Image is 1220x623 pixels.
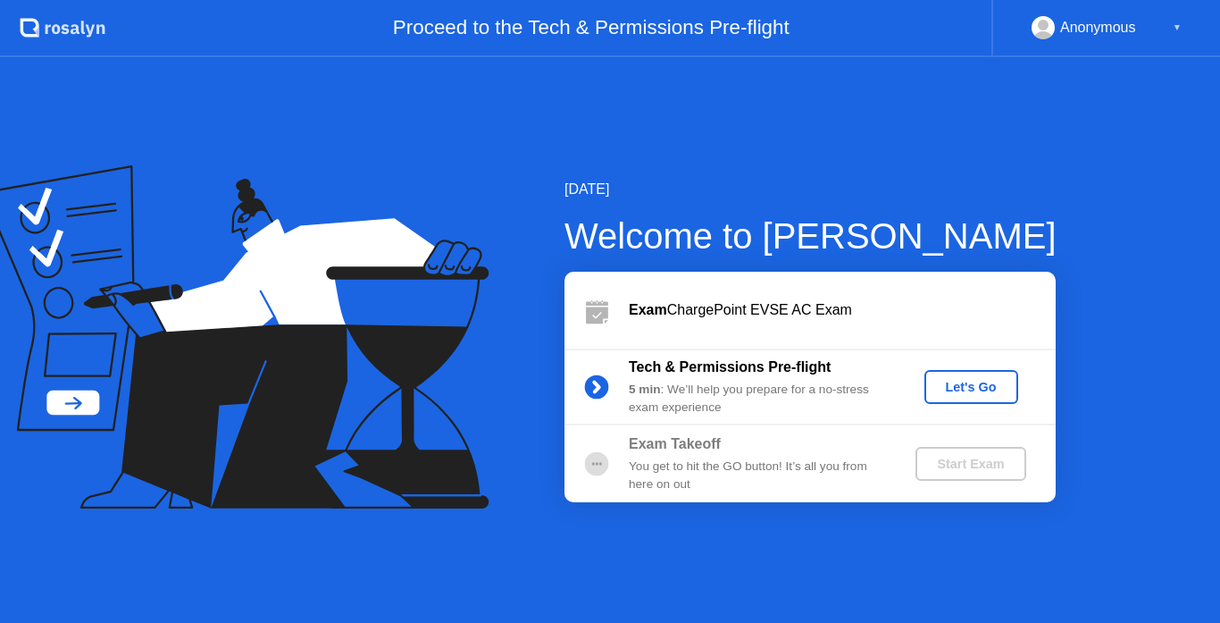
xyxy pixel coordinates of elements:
[932,380,1011,394] div: Let's Go
[629,436,721,451] b: Exam Takeoff
[629,299,1056,321] div: ChargePoint EVSE AC Exam
[629,458,886,494] div: You get to hit the GO button! It’s all you from here on out
[629,383,661,396] b: 5 min
[564,209,1057,263] div: Welcome to [PERSON_NAME]
[1060,16,1136,39] div: Anonymous
[923,457,1018,471] div: Start Exam
[629,302,667,317] b: Exam
[924,370,1018,404] button: Let's Go
[1173,16,1182,39] div: ▼
[915,447,1025,481] button: Start Exam
[629,359,831,375] b: Tech & Permissions Pre-flight
[629,381,886,417] div: : We’ll help you prepare for a no-stress exam experience
[564,179,1057,200] div: [DATE]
